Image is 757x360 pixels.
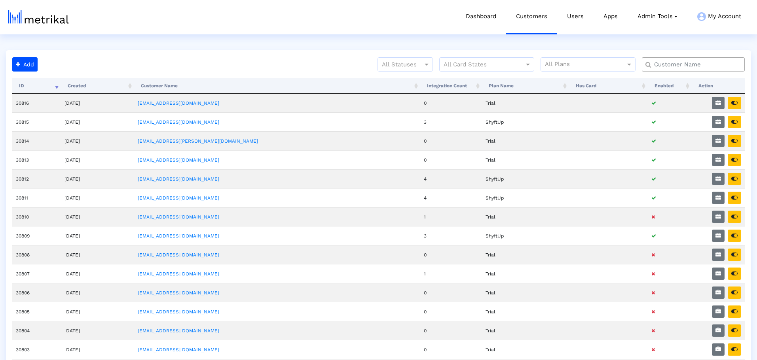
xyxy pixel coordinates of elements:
[420,321,482,340] td: 0
[61,131,134,150] td: [DATE]
[12,169,61,188] td: 30812
[61,150,134,169] td: [DATE]
[12,188,61,207] td: 30811
[138,176,219,182] a: [EMAIL_ADDRESS][DOMAIN_NAME]
[697,12,706,21] img: my-account-menu-icon.png
[482,112,569,131] td: ShyftUp
[482,207,569,226] td: Trial
[420,245,482,264] td: 0
[420,207,482,226] td: 1
[138,271,219,277] a: [EMAIL_ADDRESS][DOMAIN_NAME]
[138,138,258,144] a: [EMAIL_ADDRESS][PERSON_NAME][DOMAIN_NAME]
[420,226,482,245] td: 3
[482,94,569,112] td: Trial
[138,347,219,352] a: [EMAIL_ADDRESS][DOMAIN_NAME]
[12,57,38,72] button: Add
[420,94,482,112] td: 0
[61,245,134,264] td: [DATE]
[420,188,482,207] td: 4
[482,321,569,340] td: Trial
[691,78,745,94] th: Action
[138,157,219,163] a: [EMAIL_ADDRESS][DOMAIN_NAME]
[12,207,61,226] td: 30810
[12,302,61,321] td: 30805
[61,283,134,302] td: [DATE]
[12,264,61,283] td: 30807
[61,188,134,207] td: [DATE]
[12,131,61,150] td: 30814
[420,78,482,94] th: Integration Count: activate to sort column ascending
[61,302,134,321] td: [DATE]
[420,131,482,150] td: 0
[12,150,61,169] td: 30813
[482,169,569,188] td: ShyftUp
[569,78,647,94] th: Has Card: activate to sort column ascending
[61,112,134,131] td: [DATE]
[12,94,61,112] td: 30816
[482,264,569,283] td: Trial
[61,169,134,188] td: [DATE]
[138,252,219,258] a: [EMAIL_ADDRESS][DOMAIN_NAME]
[61,78,134,94] th: Created: activate to sort column ascending
[420,283,482,302] td: 0
[138,328,219,334] a: [EMAIL_ADDRESS][DOMAIN_NAME]
[482,78,569,94] th: Plan Name: activate to sort column ascending
[649,60,742,69] input: Customer Name
[420,112,482,131] td: 3
[545,60,627,70] input: All Plans
[61,94,134,112] td: [DATE]
[61,340,134,359] td: [DATE]
[12,340,61,359] td: 30803
[482,226,569,245] td: ShyftUp
[482,245,569,264] td: Trial
[138,100,219,106] a: [EMAIL_ADDRESS][DOMAIN_NAME]
[138,309,219,315] a: [EMAIL_ADDRESS][DOMAIN_NAME]
[8,10,69,24] img: metrical-logo-light.png
[482,150,569,169] td: Trial
[134,78,420,94] th: Customer Name: activate to sort column ascending
[138,119,219,125] a: [EMAIL_ADDRESS][DOMAIN_NAME]
[138,290,219,296] a: [EMAIL_ADDRESS][DOMAIN_NAME]
[444,60,516,70] input: All Card States
[12,321,61,340] td: 30804
[482,188,569,207] td: ShyftUp
[12,226,61,245] td: 30809
[61,207,134,226] td: [DATE]
[12,112,61,131] td: 30815
[420,340,482,359] td: 0
[482,131,569,150] td: Trial
[420,169,482,188] td: 4
[138,233,219,239] a: [EMAIL_ADDRESS][DOMAIN_NAME]
[61,226,134,245] td: [DATE]
[138,195,219,201] a: [EMAIL_ADDRESS][DOMAIN_NAME]
[482,283,569,302] td: Trial
[61,321,134,340] td: [DATE]
[482,340,569,359] td: Trial
[420,150,482,169] td: 0
[12,245,61,264] td: 30808
[420,264,482,283] td: 1
[420,302,482,321] td: 0
[12,283,61,302] td: 30806
[647,78,691,94] th: Enabled: activate to sort column ascending
[61,264,134,283] td: [DATE]
[138,214,219,220] a: [EMAIL_ADDRESS][DOMAIN_NAME]
[12,78,61,94] th: ID: activate to sort column ascending
[482,302,569,321] td: Trial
